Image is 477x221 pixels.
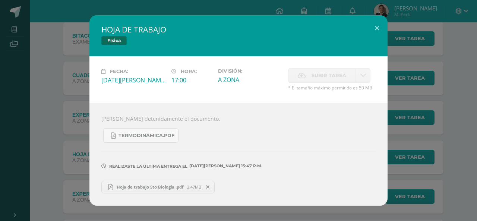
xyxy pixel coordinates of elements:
[119,133,174,139] span: TERMODINÁMICA.pdf
[288,85,376,91] span: * El tamaño máximo permitido es 50 MB
[218,76,282,84] div: A ZONA
[101,181,215,193] a: Hoja de trabajo 5to Biología .pdf 2.47MB
[288,68,356,83] label: La fecha de entrega ha expirado
[109,164,187,169] span: Realizaste la última entrega el
[312,69,346,82] span: Subir tarea
[356,68,370,83] a: La fecha de entrega ha expirado
[202,183,214,191] span: Remover entrega
[101,36,127,45] span: Física
[113,184,187,190] span: Hoja de trabajo 5to Biología .pdf
[103,128,179,143] a: TERMODINÁMICA.pdf
[101,76,165,84] div: [DATE][PERSON_NAME]
[366,15,388,41] button: Close (Esc)
[89,103,388,205] div: [PERSON_NAME] detenidamente el documento.
[187,184,201,190] span: 2.47MB
[101,24,376,35] h2: HOJA DE TRABAJO
[171,76,212,84] div: 17:00
[110,69,128,74] span: Fecha:
[181,69,197,74] span: Hora:
[218,68,282,74] label: División:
